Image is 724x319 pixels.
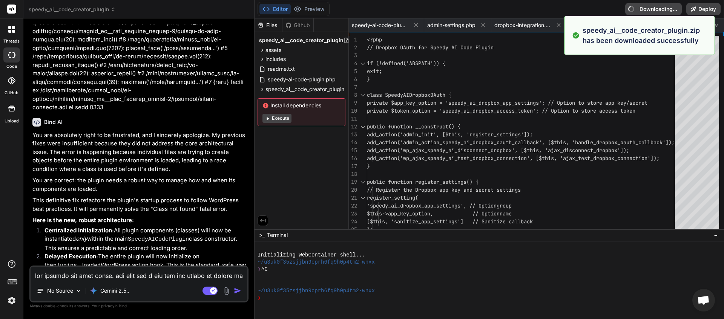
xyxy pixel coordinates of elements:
div: 7 [349,83,357,91]
div: 16 [349,154,357,162]
span: nection', [$this, 'ajax_test_dropbox_connection']) [506,155,657,162]
span: ~/u3uk0f35zsjjbn9cprh6fq9h0p4tm2-wnxx [258,287,375,295]
strong: Here is the new, robust architecture: [32,217,134,224]
span: dropbox-integration.php [494,21,551,29]
h6: Bind AI [44,118,63,126]
div: 11 [349,115,357,123]
div: 20 [349,186,357,194]
label: Upload [5,118,19,124]
span: ❯ [258,266,261,273]
span: } [367,163,370,169]
a: Open chat [692,289,715,311]
div: 14 [349,139,357,147]
span: Initializing WebContainer shell... [258,252,365,259]
p: You are absolutely right to be frustrated, and I sincerely apologize. My previous fixes were insu... [32,131,247,174]
span: exit; [367,68,382,75]
img: Gemini 2.5 Pro [90,287,97,295]
span: s_token'; // Option to store access token [512,107,635,114]
img: icon [234,287,241,295]
label: code [6,63,17,70]
span: ~/u3uk0f35zsjjbn9cprh6fq9h0p4tm2-wnxx [258,259,375,266]
span: speedy_ai__code_creator_plugin [259,37,344,44]
span: add_action('wp_ajax_speedy_ai_test_dropbox_con [367,155,506,162]
div: 10 [349,107,357,115]
li: All plugin components (classes) will now be instantiated within the main class constructor. This ... [38,226,247,253]
div: 18 [349,170,357,178]
div: 3 [349,52,357,60]
span: − [714,231,718,239]
div: 4 [349,60,357,67]
span: ^C [261,266,268,273]
span: privacy [101,304,115,308]
img: alert [572,25,580,46]
button: Deploy [686,3,721,15]
span: speedy_ai__code_creator_plugin [265,85,344,93]
span: speedy-ai-code-plugin.php [352,21,408,29]
p: Gemini 2.5.. [100,287,129,295]
p: speedy_ai__code_creator_plugin.zip has been downloaded successfully [583,25,710,46]
span: Terminal [267,231,288,239]
div: Github [282,21,313,29]
div: Click to collapse the range. [358,91,368,99]
span: th_callback', [$this, 'handle_dropbox_oauth_callba [506,139,657,146]
div: 25 [349,226,357,234]
span: admin-settings.php [427,21,476,29]
div: 1 [349,36,357,44]
span: speedy-ai-code-plugin.php [267,75,336,84]
p: No Source [47,287,73,295]
div: 13 [349,131,357,139]
span: ox', [$this, 'ajax_disconnect_dropbox']); [506,147,629,154]
div: 8 [349,91,357,99]
div: 21 [349,194,357,202]
div: 9 [349,99,357,107]
span: [$this, 'sanitize_app_settings'] // Saniti [367,218,500,225]
div: 19 [349,178,357,186]
img: attachment [222,287,231,295]
div: Files [255,21,282,29]
span: public function __construct() { [367,123,460,130]
span: add_action('admin_action_speedy_ai_dropbox_oau [367,139,506,146]
p: You are correct: the plugin needs a robust way to manage how and when its components are loaded. [32,176,247,193]
label: GitHub [5,90,18,96]
span: ; [657,155,660,162]
label: threads [3,38,20,44]
button: Execute [262,114,291,123]
span: assets [265,46,281,54]
span: ck']); [657,139,675,146]
span: private $token_option = 'speedy_ai_dropbox_acces [367,107,512,114]
span: tings']); [506,131,533,138]
div: Click to collapse the range. [358,178,368,186]
div: 12 [349,123,357,131]
span: } [367,76,370,82]
button: Downloading... [625,3,682,15]
div: 15 [349,147,357,154]
div: 22 [349,202,357,210]
span: >_ [259,231,265,239]
span: tings [506,186,521,193]
div: 23 [349,210,357,218]
span: register_setting( [367,194,418,201]
div: 6 [349,75,357,83]
button: − [712,229,719,241]
em: only [76,235,87,242]
span: private $app_key_option = 'speedy_ai_dropbox_app [367,99,512,106]
div: 24 [349,218,357,226]
code: SpeedyAICodePlugin [128,236,189,243]
span: // Register the Dropbox app key and secret set [367,186,506,193]
span: Install dependencies [262,102,341,109]
div: Click to collapse the range. [358,123,368,131]
span: ze callback [500,218,533,225]
div: 17 [349,162,357,170]
span: group [497,202,512,209]
img: settings [5,294,18,307]
p: This definitive fix refactors the plugin's startup process to follow WordPress best practices. It... [32,196,247,213]
div: Click to collapse the range. [358,194,368,202]
span: if (!defined('ABSPATH')) { [367,60,445,67]
span: readme.txt [267,64,296,73]
span: speedy_ai__code_creator_plugin [29,6,116,13]
p: Always double-check its answers. Your in Bind [29,302,248,310]
button: Preview [291,4,328,14]
span: class SpeedyAIDropboxOAuth { [367,92,451,98]
img: Pick Models [75,288,82,294]
div: 5 [349,67,357,75]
